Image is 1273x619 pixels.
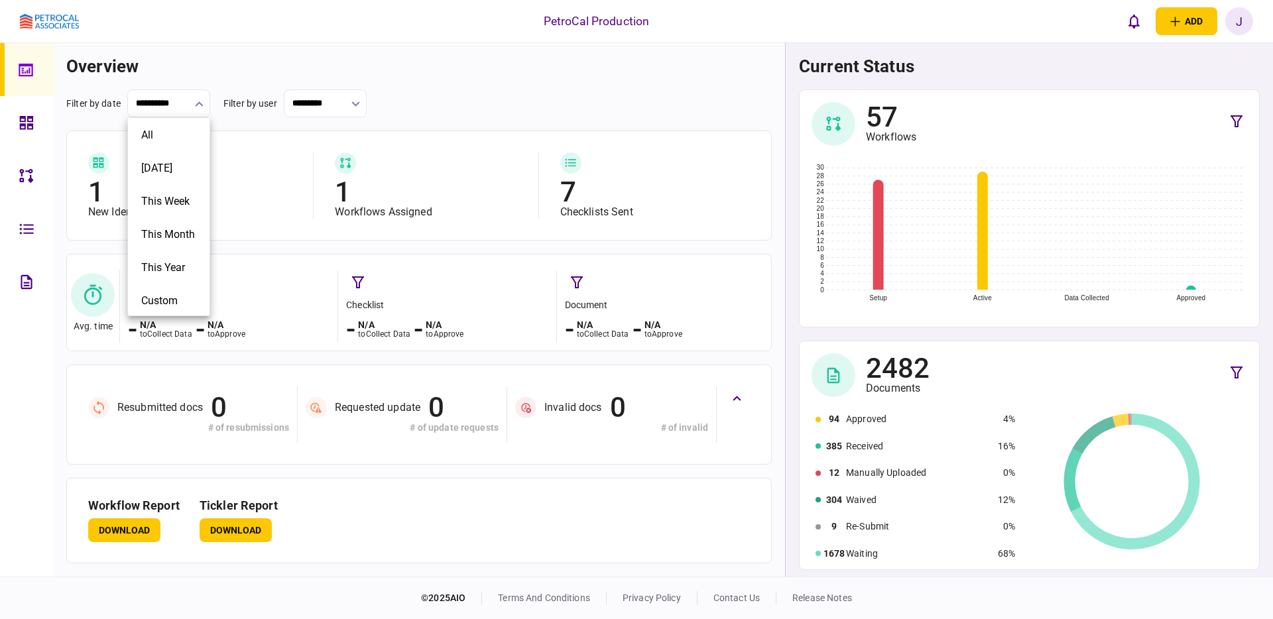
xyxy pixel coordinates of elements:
span: this month [141,228,195,241]
span: all [141,129,153,141]
span: [DATE] [141,162,172,174]
button: [DATE] [141,162,196,174]
span: custom [141,294,178,307]
button: this year [141,261,196,274]
span: this year [141,261,185,274]
button: this month [141,228,196,241]
span: this week [141,195,190,207]
button: this week [141,195,196,207]
button: custom [141,294,196,307]
button: all [141,129,196,141]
